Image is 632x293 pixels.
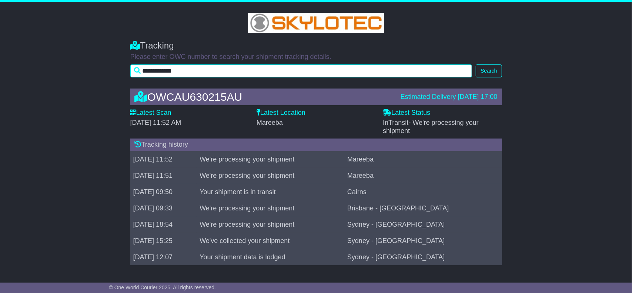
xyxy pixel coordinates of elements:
td: [DATE] 11:52 [130,151,197,167]
span: InTransit [383,119,479,134]
td: Brisbane - [GEOGRAPHIC_DATA] [344,200,502,216]
td: We're processing your shipment [197,200,344,216]
td: Mareeba [344,151,502,167]
div: Tracking [130,40,502,51]
td: [DATE] 15:25 [130,233,197,249]
span: © One World Courier 2025. All rights reserved. [109,284,216,290]
label: Latest Status [383,109,430,117]
div: OWCAU630215AU [131,91,397,103]
td: We're processing your shipment [197,216,344,233]
td: Your shipment is in transit [197,184,344,200]
div: Estimated Delivery [DATE] 17:00 [401,93,498,101]
span: [DATE] 11:52 AM [130,119,181,126]
span: Mareeba [257,119,283,126]
td: Mareeba [344,167,502,184]
td: [DATE] 18:54 [130,216,197,233]
p: Please enter OWC number to search your shipment tracking details. [130,53,502,61]
label: Latest Location [257,109,305,117]
button: Search [476,64,502,77]
div: Tracking history [130,139,502,151]
td: We've collected your shipment [197,233,344,249]
td: We're processing your shipment [197,167,344,184]
td: [DATE] 12:07 [130,249,197,265]
td: Cairns [344,184,502,200]
label: Latest Scan [130,109,171,117]
td: [DATE] 11:51 [130,167,197,184]
img: GetCustomerLogo [248,13,384,33]
td: Your shipment data is lodged [197,249,344,265]
td: We're processing your shipment [197,151,344,167]
td: [DATE] 09:50 [130,184,197,200]
td: [DATE] 09:33 [130,200,197,216]
td: Sydney - [GEOGRAPHIC_DATA] [344,249,502,265]
span: - We're processing your shipment [383,119,479,134]
td: Sydney - [GEOGRAPHIC_DATA] [344,216,502,233]
td: Sydney - [GEOGRAPHIC_DATA] [344,233,502,249]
